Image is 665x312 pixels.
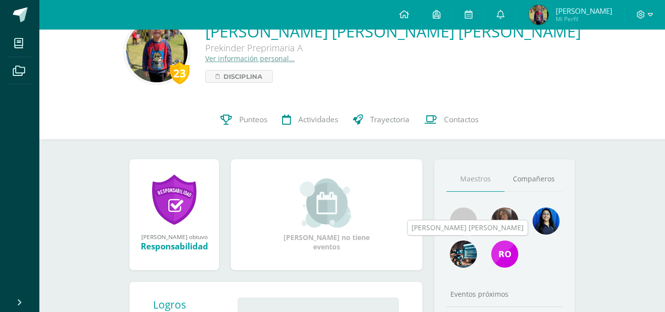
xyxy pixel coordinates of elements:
[417,100,486,139] a: Contactos
[153,298,230,312] div: Logros
[505,167,563,192] a: Compañeros
[298,114,338,125] span: Actividades
[556,6,612,16] span: [PERSON_NAME]
[529,5,548,25] img: 54661874512d3b352df62aa2c84c13fc.png
[275,100,346,139] a: Actividades
[450,208,477,235] img: 55x55
[205,42,501,54] div: Prekinder Preprimaria A
[533,208,560,235] img: a09ad8bbb6338c18c3dbec4a42e81e84.png
[346,100,417,139] a: Trayectoria
[556,15,612,23] span: Mi Perfil
[444,114,478,125] span: Contactos
[370,114,410,125] span: Trayectoria
[450,241,477,268] img: 855e41caca19997153bb2d8696b63df4.png
[278,178,376,251] div: [PERSON_NAME] no tiene eventos
[205,54,295,63] a: Ver información personal...
[139,241,209,252] div: Responsabilidad
[446,167,505,192] a: Maestros
[205,70,273,83] a: Disciplina
[126,21,188,82] img: c8b34d750661d411b405f83bd8e0fe71.png
[239,114,267,125] span: Punteos
[300,178,353,228] img: event_small.png
[139,233,209,241] div: [PERSON_NAME] obtuvo
[446,289,563,299] div: Eventos próximos
[170,62,190,84] div: 23
[491,208,518,235] img: 37fe3ee38833a6adb74bf76fd42a3bf6.png
[205,21,581,42] a: [PERSON_NAME] [PERSON_NAME] [PERSON_NAME]
[491,241,518,268] img: 6719bbf75b935729a37398d1bd0b0711.png
[412,223,524,233] div: [PERSON_NAME] [PERSON_NAME]
[213,100,275,139] a: Punteos
[223,70,262,82] span: Disciplina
